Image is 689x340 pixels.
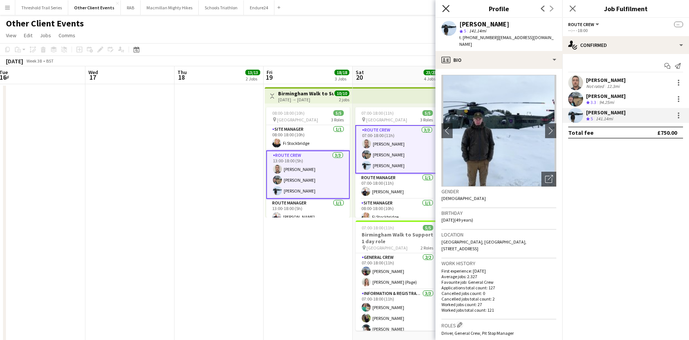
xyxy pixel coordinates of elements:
[272,110,305,116] span: 08:00-18:00 (10h)
[278,90,334,97] h3: Birmingham Walk to Support 2 day role
[605,83,621,89] div: 12.3mi
[361,110,394,116] span: 07:00-18:00 (11h)
[441,188,556,195] h3: Gender
[355,107,439,217] app-job-card: 07:00-18:00 (11h)5/5 [GEOGRAPHIC_DATA]3 RolesRoute Crew3/307:00-18:00 (11h)[PERSON_NAME][PERSON_N...
[356,253,439,289] app-card-role: General Crew2/207:00-18:00 (11h)[PERSON_NAME][PERSON_NAME] (Page)
[267,69,273,76] span: Fri
[335,76,349,82] div: 3 Jobs
[591,99,596,105] span: 3.3
[441,75,556,187] img: Crew avatar or photo
[568,22,594,27] span: Route Crew
[435,51,562,69] div: Bio
[441,302,556,307] p: Worked jobs count: 27
[355,174,439,199] app-card-role: Route Manager1/107:00-18:00 (11h)[PERSON_NAME]
[199,0,244,15] button: Schools Triathlon
[355,73,364,82] span: 20
[423,225,433,231] span: 5/5
[459,35,498,40] span: t. [PHONE_NUMBER]
[568,28,683,33] div: --:-- -18:00
[355,199,439,224] app-card-role: Site Manager1/108:00-18:00 (10h)Fi Stockbridge
[265,73,273,82] span: 19
[244,0,274,15] button: Endure24
[591,116,593,121] span: 5
[46,58,54,64] div: BST
[356,289,439,336] app-card-role: Information & registration crew3/307:00-18:00 (11h)[PERSON_NAME][PERSON_NAME][PERSON_NAME]
[459,21,509,28] div: [PERSON_NAME]
[355,125,439,174] app-card-role: Route Crew3/307:00-18:00 (11h)[PERSON_NAME][PERSON_NAME][PERSON_NAME]
[56,31,78,40] a: Comms
[266,150,350,199] app-card-role: Route Crew3/313:00-18:00 (5h)[PERSON_NAME][PERSON_NAME][PERSON_NAME]
[277,117,318,123] span: [GEOGRAPHIC_DATA]
[598,99,616,106] div: 94.25mi
[441,196,486,201] span: [DEMOGRAPHIC_DATA]
[441,330,514,336] span: Driver, General Crew, Pit Stop Manager
[441,321,556,329] h3: Roles
[266,199,350,224] app-card-role: Route Manager1/113:00-18:00 (5h)[PERSON_NAME]
[24,32,32,39] span: Edit
[266,125,350,150] app-card-role: Site Manager1/108:00-18:00 (10h)Fi Stockbridge
[121,0,141,15] button: RAB
[594,116,614,122] div: 141.14mi
[422,110,433,116] span: 5/5
[586,93,626,99] div: [PERSON_NAME]
[21,31,35,40] a: Edit
[362,225,394,231] span: 07:00-18:00 (11h)
[464,28,466,34] span: 5
[40,32,51,39] span: Jobs
[441,290,556,296] p: Cancelled jobs count: 0
[435,4,562,13] h3: Profile
[6,32,16,39] span: View
[441,268,556,274] p: First experience: [DATE]
[657,129,677,136] div: £750.00
[441,260,556,267] h3: Work history
[562,36,689,54] div: Confirmed
[6,18,84,29] h1: Other Client Events
[541,172,556,187] div: Open photos pop-in
[245,70,260,75] span: 13/13
[3,31,19,40] a: View
[441,210,556,216] h3: Birthday
[441,285,556,290] p: Applications total count: 127
[586,77,626,83] div: [PERSON_NAME]
[334,90,349,96] span: 10/10
[568,22,600,27] button: Route Crew
[266,107,350,217] app-job-card: 08:00-18:00 (10h)5/5 [GEOGRAPHIC_DATA]3 RolesSite Manager1/108:00-18:00 (10h)Fi StockbridgeRoute ...
[88,69,98,76] span: Wed
[441,231,556,238] h3: Location
[420,117,433,123] span: 3 Roles
[441,217,473,223] span: [DATE] (49 years)
[246,76,260,82] div: 2 Jobs
[424,76,438,82] div: 4 Jobs
[333,110,344,116] span: 5/5
[15,0,68,15] button: Threshold Trail Series
[441,307,556,313] p: Worked jobs total count: 121
[25,58,43,64] span: Week 38
[356,69,364,76] span: Sat
[356,220,439,331] app-job-card: 07:00-18:00 (11h)5/5Birmingham Walk to Support 1 day role [GEOGRAPHIC_DATA]2 RolesGeneral Crew2/2...
[141,0,199,15] button: Macmillan Mighty Hikes
[339,96,349,102] div: 2 jobs
[177,69,187,76] span: Thu
[424,70,438,75] span: 23/23
[87,73,98,82] span: 17
[68,0,121,15] button: Other Client Events
[441,296,556,302] p: Cancelled jobs total count: 2
[421,245,433,251] span: 2 Roles
[568,129,594,136] div: Total fee
[37,31,54,40] a: Jobs
[674,22,683,27] span: --
[366,117,407,123] span: [GEOGRAPHIC_DATA]
[356,231,439,245] h3: Birmingham Walk to Support 1 day role
[459,35,554,47] span: | [EMAIL_ADDRESS][DOMAIN_NAME]
[562,4,689,13] h3: Job Fulfilment
[366,245,408,251] span: [GEOGRAPHIC_DATA]
[441,274,556,279] p: Average jobs: 2.327
[441,279,556,285] p: Favourite job: General Crew
[59,32,75,39] span: Comms
[176,73,187,82] span: 18
[278,97,334,102] div: [DATE] → [DATE]
[331,117,344,123] span: 3 Roles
